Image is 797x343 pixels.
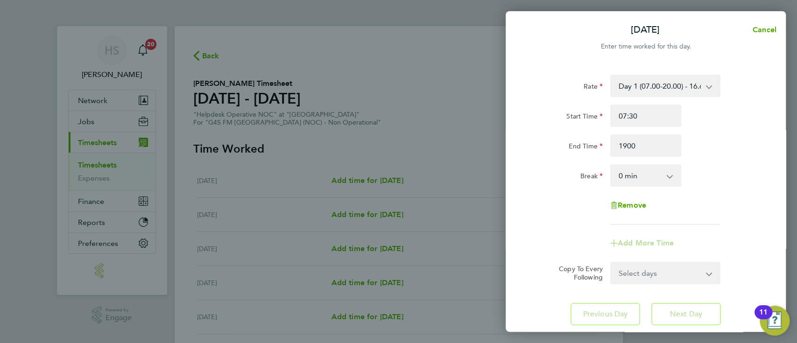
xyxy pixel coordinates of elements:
input: E.g. 08:00 [610,105,681,127]
span: Cancel [750,25,776,34]
label: End Time [569,142,603,153]
label: Rate [584,82,603,93]
label: Start Time [566,112,603,123]
span: Remove [618,201,646,210]
button: Open Resource Center, 11 new notifications [760,306,790,336]
p: [DATE] [631,23,660,36]
label: Break [580,172,603,183]
div: 11 [759,312,768,324]
div: Enter time worked for this day. [506,41,786,52]
button: Remove [610,202,646,209]
input: E.g. 18:00 [610,134,681,157]
button: Cancel [738,21,786,39]
label: Copy To Every Following [551,265,603,281]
